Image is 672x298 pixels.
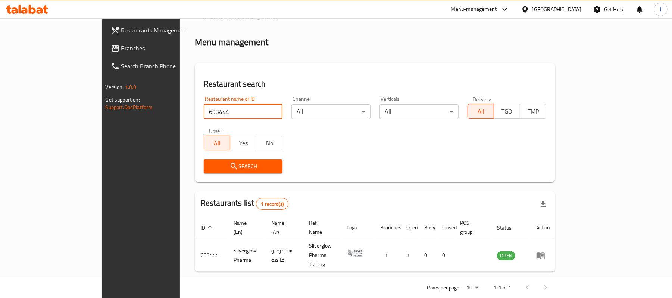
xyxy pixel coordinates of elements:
[493,283,511,292] p: 1-1 of 1
[309,218,332,236] span: Ref. Name
[121,62,208,71] span: Search Branch Phone
[227,12,277,21] span: Menu management
[436,216,454,239] th: Closed
[520,104,546,119] button: TMP
[222,12,224,21] li: /
[497,106,517,117] span: TGO
[379,104,459,119] div: All
[532,5,581,13] div: [GEOGRAPHIC_DATA]
[347,245,365,263] img: Silverglow Pharma
[497,251,515,260] span: OPEN
[418,216,436,239] th: Busy
[210,162,277,171] span: Search
[436,239,454,272] td: 0
[473,96,491,102] label: Delivery
[207,138,227,149] span: All
[256,198,288,210] div: Total records count
[204,159,283,173] button: Search
[451,5,497,14] div: Menu-management
[265,239,303,272] td: سيلفرغلو فارمه
[497,223,521,232] span: Status
[303,239,341,272] td: Silverglow Pharma Trading
[259,138,279,149] span: No
[534,195,552,213] div: Export file
[204,104,283,119] input: Search for restaurant name or ID..
[233,138,253,149] span: Yes
[530,216,556,239] th: Action
[427,283,460,292] p: Rows per page:
[234,218,256,236] span: Name (En)
[374,216,400,239] th: Branches
[121,44,208,53] span: Branches
[400,239,418,272] td: 1
[230,136,256,150] button: Yes
[523,106,543,117] span: TMP
[204,136,230,150] button: All
[106,102,153,112] a: Support.OpsPlatform
[291,104,371,119] div: All
[204,78,547,90] h2: Restaurant search
[106,95,140,105] span: Get support on:
[460,218,482,236] span: POS group
[468,104,494,119] button: All
[105,39,214,57] a: Branches
[463,282,481,294] div: Rows per page:
[494,104,520,119] button: TGO
[195,216,556,272] table: enhanced table
[209,128,223,133] label: Upsell
[121,26,208,35] span: Restaurants Management
[374,239,400,272] td: 1
[536,251,550,260] div: Menu
[201,223,215,232] span: ID
[125,82,137,92] span: 1.0.0
[195,36,268,48] h2: Menu management
[105,57,214,75] a: Search Branch Phone
[105,21,214,39] a: Restaurants Management
[471,106,491,117] span: All
[660,5,661,13] span: l
[106,82,124,92] span: Version:
[228,239,265,272] td: Silverglow Pharma
[201,198,288,210] h2: Restaurants list
[271,218,294,236] span: Name (Ar)
[418,239,436,272] td: 0
[400,216,418,239] th: Open
[341,216,374,239] th: Logo
[256,201,288,208] span: 1 record(s)
[256,136,282,150] button: No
